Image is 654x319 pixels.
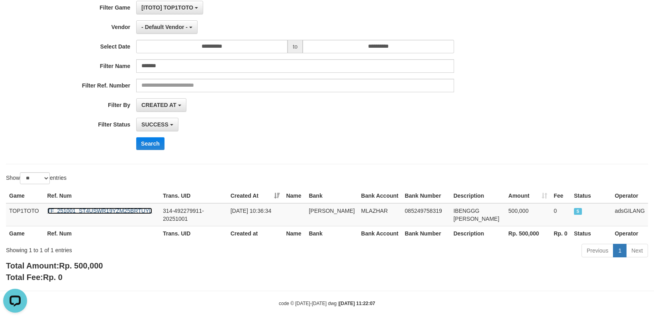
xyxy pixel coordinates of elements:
td: adsGILANG [611,203,648,226]
label: Show entries [6,172,67,184]
td: TOP1TOTO [6,203,44,226]
th: Name [283,226,305,241]
th: Bank [305,226,358,241]
button: CREATED AT [136,98,186,112]
th: Game [6,226,44,241]
td: 0 [550,203,571,226]
b: Total Amount: [6,261,103,270]
button: Search [136,137,164,150]
small: code © [DATE]-[DATE] dwg | [279,301,375,306]
th: Bank Account [358,226,402,241]
th: Status [571,189,612,203]
th: Created At: activate to sort column ascending [227,189,283,203]
a: Previous [582,244,613,257]
button: - Default Vendor - [136,20,198,34]
span: Rp. 500,000 [59,261,103,270]
td: [PERSON_NAME] [305,203,358,226]
td: IBENGGG [PERSON_NAME] [450,203,505,226]
span: SUCCESS [574,208,582,215]
td: [DATE] 10:36:34 [227,203,283,226]
strong: [DATE] 11:22:07 [339,301,375,306]
th: Status [571,226,612,241]
th: Game [6,189,44,203]
a: 1 [613,244,627,257]
div: Showing 1 to 1 of 1 entries [6,243,266,254]
th: Operator [611,226,648,241]
th: Bank Account [358,189,402,203]
th: Trans. UID [160,226,227,241]
th: Bank Number [401,226,450,241]
td: 500,000 [505,203,550,226]
span: SUCCESS [141,121,168,128]
b: Total Fee: [6,273,63,282]
th: Rp. 500,000 [505,226,550,241]
td: 085249758319 [401,203,450,226]
button: Open LiveChat chat widget [3,3,27,27]
th: Rp. 0 [550,226,571,241]
span: Rp. 0 [43,273,63,282]
th: Bank [305,189,358,203]
span: [ITOTO] TOP1TOTO [141,4,193,11]
th: Created at [227,226,283,241]
th: Ref. Num [44,189,160,203]
th: Bank Number [401,189,450,203]
button: [ITOTO] TOP1TOTO [136,1,203,14]
th: Description [450,226,505,241]
th: Description [450,189,505,203]
th: Name [283,189,305,203]
th: Ref. Num [44,226,160,241]
button: SUCCESS [136,118,178,131]
a: Next [626,244,648,257]
span: to [288,40,303,53]
span: CREATED AT [141,102,176,108]
th: Operator [611,189,648,203]
span: - Default Vendor - [141,24,188,30]
td: 314-492279911-20251001 [160,203,227,226]
select: Showentries [20,172,50,184]
th: Amount: activate to sort column ascending [505,189,550,203]
a: TF_251001_ST4USWR19YZM25BRTUYL [47,208,153,214]
td: MLAZHAR [358,203,402,226]
th: Fee [550,189,571,203]
th: Trans. UID [160,189,227,203]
